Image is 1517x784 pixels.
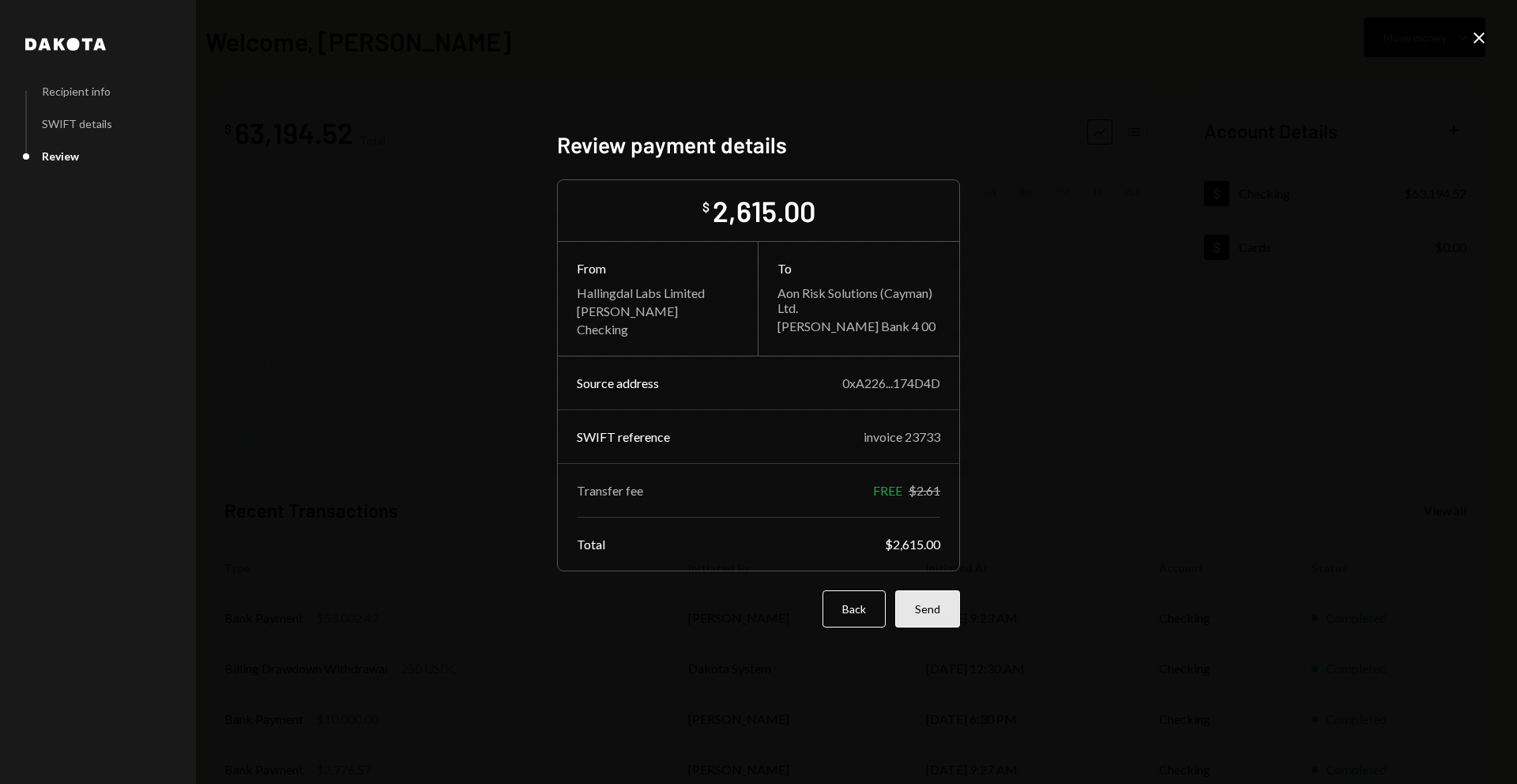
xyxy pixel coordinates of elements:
[577,537,605,552] div: Total
[577,322,739,337] div: Checking
[895,590,960,628] button: Send
[42,85,111,98] div: Recipient info
[557,130,960,160] h2: Review payment details
[702,199,710,215] div: $
[873,483,902,498] div: FREE
[577,483,643,498] div: Transfer fee
[577,285,739,300] div: Hallingdal Labs Limited
[713,193,815,228] div: 2,615.00
[577,261,739,276] div: From
[577,429,670,444] div: SWIFT reference
[777,261,940,276] div: To
[777,318,940,334] div: [PERSON_NAME] Bank 4 00
[577,375,659,390] div: Source address
[577,303,739,318] div: [PERSON_NAME]
[777,285,940,315] div: Aon Risk Solutions (Cayman) Ltd.
[42,149,79,163] div: Review
[822,590,886,628] button: Back
[42,117,112,130] div: SWIFT details
[864,429,940,444] div: invoice 23733
[842,375,940,390] div: 0xA226...174D4D
[909,483,940,498] div: $2.61
[885,537,940,552] div: $2,615.00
